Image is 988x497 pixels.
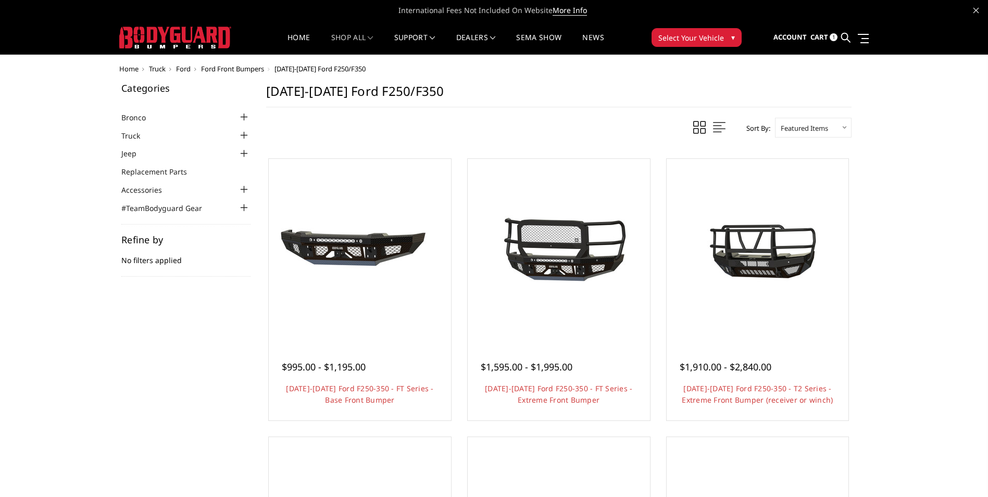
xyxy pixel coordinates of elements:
div: No filters applied [121,235,251,277]
a: [DATE]-[DATE] Ford F250-350 - T2 Series - Extreme Front Bumper (receiver or winch) [682,383,833,405]
a: [DATE]-[DATE] Ford F250-350 - FT Series - Base Front Bumper [286,383,433,405]
a: shop all [331,34,373,54]
a: Truck [121,130,153,141]
h1: [DATE]-[DATE] Ford F250/F350 [266,83,852,107]
span: 1 [830,33,837,41]
img: BODYGUARD BUMPERS [119,27,231,48]
span: Account [773,32,807,42]
span: ▾ [731,32,735,43]
a: Cart 1 [810,23,837,52]
span: [DATE]-[DATE] Ford F250/F350 [274,64,366,73]
span: $995.00 - $1,195.00 [282,361,366,373]
span: Select Your Vehicle [658,32,724,43]
a: Bronco [121,112,159,123]
a: 2023-2025 Ford F250-350 - FT Series - Base Front Bumper [271,161,448,339]
a: Accessories [121,184,175,195]
button: Select Your Vehicle [652,28,742,47]
a: Ford [176,64,191,73]
a: News [582,34,604,54]
span: $1,595.00 - $1,995.00 [481,361,572,373]
img: 2023-2025 Ford F250-350 - FT Series - Base Front Bumper [277,211,443,289]
h5: Refine by [121,235,251,244]
a: Truck [149,64,166,73]
img: 2023-2025 Ford F250-350 - T2 Series - Extreme Front Bumper (receiver or winch) [674,203,841,296]
a: Home [119,64,139,73]
a: More Info [553,5,587,16]
iframe: Chat Widget [936,447,988,497]
span: $1,910.00 - $2,840.00 [680,361,771,373]
a: Jeep [121,148,149,159]
a: [DATE]-[DATE] Ford F250-350 - FT Series - Extreme Front Bumper [485,383,632,405]
a: Support [394,34,435,54]
a: Home [287,34,310,54]
span: Cart [810,32,828,42]
a: 2023-2025 Ford F250-350 - FT Series - Extreme Front Bumper 2023-2025 Ford F250-350 - FT Series - ... [470,161,647,339]
a: Replacement Parts [121,166,200,177]
label: Sort By: [741,120,770,136]
a: #TeamBodyguard Gear [121,203,215,214]
a: Dealers [456,34,496,54]
a: Ford Front Bumpers [201,64,264,73]
a: 2023-2025 Ford F250-350 - T2 Series - Extreme Front Bumper (receiver or winch) 2023-2025 Ford F25... [669,161,846,339]
a: Account [773,23,807,52]
a: SEMA Show [516,34,561,54]
h5: Categories [121,83,251,93]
